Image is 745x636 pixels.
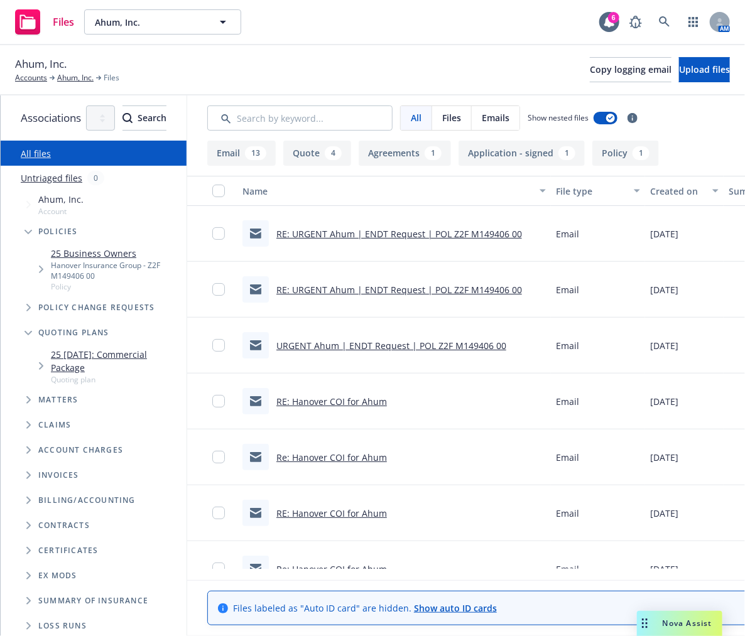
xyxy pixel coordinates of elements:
[283,141,351,166] button: Quote
[212,451,225,463] input: Toggle Row Selected
[414,602,497,614] a: Show auto ID cards
[38,547,98,554] span: Certificates
[207,105,393,131] input: Search by keyword...
[276,563,387,575] a: Re: Hanover COI for Ahum
[87,171,104,185] div: 0
[51,374,182,385] span: Quoting plan
[650,339,678,352] span: [DATE]
[212,563,225,575] input: Toggle Row Selected
[592,141,659,166] button: Policy
[325,146,342,160] div: 4
[551,176,645,206] button: File type
[556,395,579,408] span: Email
[663,618,712,628] span: Nova Assist
[652,9,677,35] a: Search
[482,111,509,124] span: Emails
[84,9,241,35] button: Ahum, Inc.
[650,395,678,408] span: [DATE]
[21,110,81,126] span: Associations
[650,185,705,198] div: Created on
[38,329,109,337] span: Quoting plans
[15,56,67,72] span: Ahum, Inc.
[95,16,204,29] span: Ahum, Inc.
[556,185,626,198] div: File type
[38,206,84,217] span: Account
[637,611,653,636] div: Drag to move
[650,283,678,296] span: [DATE]
[276,340,506,352] a: URGENT Ahum | ENDT Request | POL Z2F M149406 00
[38,622,87,630] span: Loss Runs
[637,611,722,636] button: Nova Assist
[38,472,79,479] span: Invoices
[590,63,672,75] span: Copy logging email
[38,497,136,504] span: Billing/Accounting
[212,395,225,407] input: Toggle Row Selected
[1,190,187,488] div: Tree Example
[679,63,730,75] span: Upload files
[411,111,421,124] span: All
[556,339,579,352] span: Email
[645,176,724,206] button: Created on
[212,185,225,197] input: Select all
[633,146,650,160] div: 1
[212,339,225,352] input: Toggle Row Selected
[57,72,94,84] a: Ahum, Inc.
[528,112,589,123] span: Show nested files
[623,9,648,35] a: Report a Bug
[38,421,71,429] span: Claims
[556,563,579,576] span: Email
[122,105,166,131] button: SearchSearch
[558,146,575,160] div: 1
[556,283,579,296] span: Email
[556,227,579,240] span: Email
[681,9,706,35] a: Switch app
[650,563,678,576] span: [DATE]
[38,597,148,605] span: Summary of insurance
[650,507,678,520] span: [DATE]
[212,283,225,296] input: Toggle Row Selected
[425,146,442,160] div: 1
[38,193,84,206] span: Ahum, Inc.
[38,572,77,579] span: Ex Mods
[276,228,522,240] a: RE: URGENT Ahum | ENDT Request | POL Z2F M149406 00
[104,72,119,84] span: Files
[242,185,532,198] div: Name
[212,227,225,240] input: Toggle Row Selected
[237,176,551,206] button: Name
[38,446,123,454] span: Account charges
[650,451,678,464] span: [DATE]
[276,284,522,296] a: RE: URGENT Ahum | ENDT Request | POL Z2F M149406 00
[10,4,79,40] a: Files
[245,146,266,160] div: 13
[556,451,579,464] span: Email
[650,227,678,240] span: [DATE]
[122,113,133,123] svg: Search
[590,57,672,82] button: Copy logging email
[459,141,585,166] button: Application - signed
[212,507,225,519] input: Toggle Row Selected
[21,148,51,159] a: All files
[38,522,90,529] span: Contracts
[21,171,82,185] a: Untriaged files
[38,396,78,404] span: Matters
[51,348,182,374] a: 25 [DATE]: Commercial Package
[122,106,166,130] div: Search
[38,304,155,311] span: Policy change requests
[207,141,276,166] button: Email
[276,396,387,407] a: RE: Hanover COI for Ahum
[276,451,387,463] a: Re: Hanover COI for Ahum
[51,260,182,281] div: Hanover Insurance Group - Z2F M149406 00
[38,228,78,235] span: Policies
[359,141,451,166] button: Agreements
[442,111,461,124] span: Files
[679,57,730,82] button: Upload files
[51,281,182,292] span: Policy
[233,601,497,615] span: Files labeled as "Auto ID card" are hidden.
[276,507,387,519] a: RE: Hanover COI for Ahum
[608,12,619,23] div: 6
[15,72,47,84] a: Accounts
[53,17,74,27] span: Files
[556,507,579,520] span: Email
[51,247,182,260] a: 25 Business Owners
